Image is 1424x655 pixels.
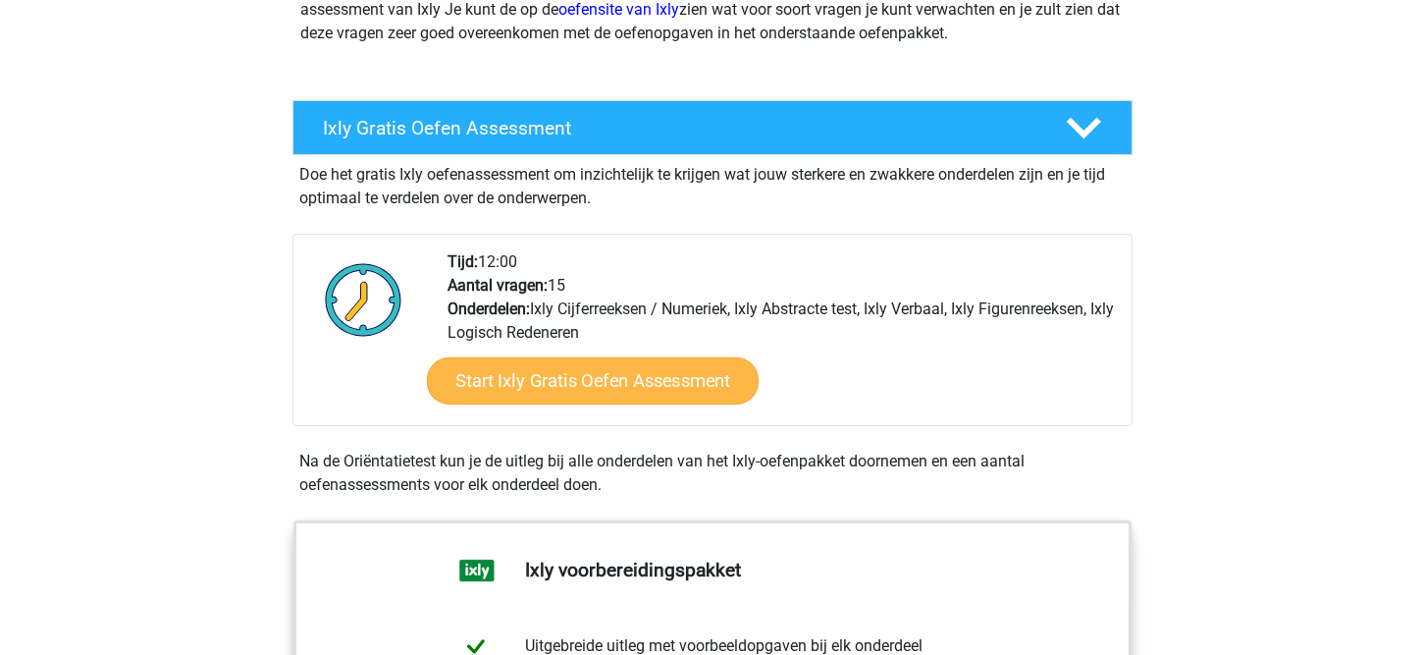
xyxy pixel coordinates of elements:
[448,276,549,295] b: Aantal vragen:
[434,250,1131,425] div: 12:00 15 Ixly Cijferreeksen / Numeriek, Ixly Abstracte test, Ixly Verbaal, Ixly Figurenreeksen, I...
[448,300,531,318] b: Onderdelen:
[324,117,1034,139] h4: Ixly Gratis Oefen Assessment
[448,252,479,271] b: Tijd:
[292,450,1133,497] div: Na de Oriëntatietest kun je de uitleg bij alle onderdelen van het Ixly-oefenpakket doornemen en e...
[314,250,413,349] img: Klok
[285,100,1140,155] a: Ixly Gratis Oefen Assessment
[292,155,1133,210] div: Doe het gratis Ixly oefenassessment om inzichtelijk te krijgen wat jouw sterkere en zwakkere onde...
[426,357,758,405] a: Start Ixly Gratis Oefen Assessment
